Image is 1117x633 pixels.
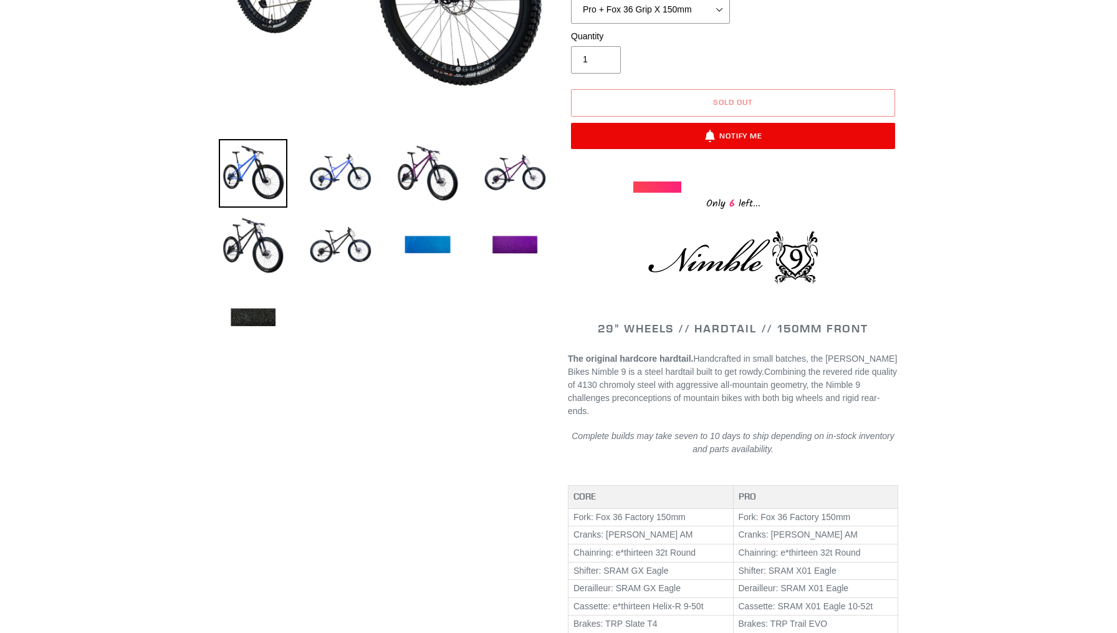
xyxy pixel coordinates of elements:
img: Load image into Gallery viewer, NIMBLE 9 - Complete Bike [393,139,462,208]
td: Cassette: SRAM X01 Eagle 10-52t [733,597,898,616]
span: Sold out [713,97,753,107]
img: Load image into Gallery viewer, NIMBLE 9 - Complete Bike [219,139,287,208]
td: Derailleur: SRAM X01 Eagle [733,580,898,598]
td: Cranks: [PERSON_NAME] AM [568,526,734,544]
img: Load image into Gallery viewer, NIMBLE 9 - Complete Bike [306,211,375,280]
img: Load image into Gallery viewer, NIMBLE 9 - Complete Bike [219,211,287,280]
td: Fork: Fox 36 Factory 150mm [568,508,734,526]
td: Cassette: e*thirteen Helix-R 9-50t [568,597,734,616]
th: PRO [733,486,898,509]
button: Sold out [571,89,895,117]
td: Chainring: e*thirteen 32t Round [733,544,898,562]
strong: The original hardcore hardtail. [568,354,693,364]
label: Quantity [571,30,730,43]
td: Fork: Fox 36 Factory 150mm [733,508,898,526]
img: Load image into Gallery viewer, NIMBLE 9 - Complete Bike [219,284,287,352]
td: Shifter: SRAM X01 Eagle [733,562,898,580]
img: Load image into Gallery viewer, NIMBLE 9 - Complete Bike [306,139,375,208]
td: Cranks: [PERSON_NAME] AM [733,526,898,544]
button: Notify Me [571,123,895,149]
th: CORE [568,486,734,509]
img: Load image into Gallery viewer, NIMBLE 9 - Complete Bike [481,211,549,280]
img: Load image into Gallery viewer, NIMBLE 9 - Complete Bike [481,139,549,208]
span: 6 [726,196,739,211]
span: Handcrafted in small batches, the [PERSON_NAME] Bikes Nimble 9 is a steel hardtail built to get r... [568,354,897,377]
td: Derailleur: SRAM GX Eagle [568,580,734,598]
span: 29" WHEELS // HARDTAIL // 150MM FRONT [598,321,868,336]
img: Load image into Gallery viewer, NIMBLE 9 - Complete Bike [393,211,462,280]
em: Complete builds may take seven to 10 days to ship depending on in-stock inventory and parts avail... [572,431,894,454]
div: Only left... [633,193,833,212]
td: Chainring: e*thirteen 32t Round [568,544,734,562]
td: Shifter: SRAM GX Eagle [568,562,734,580]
